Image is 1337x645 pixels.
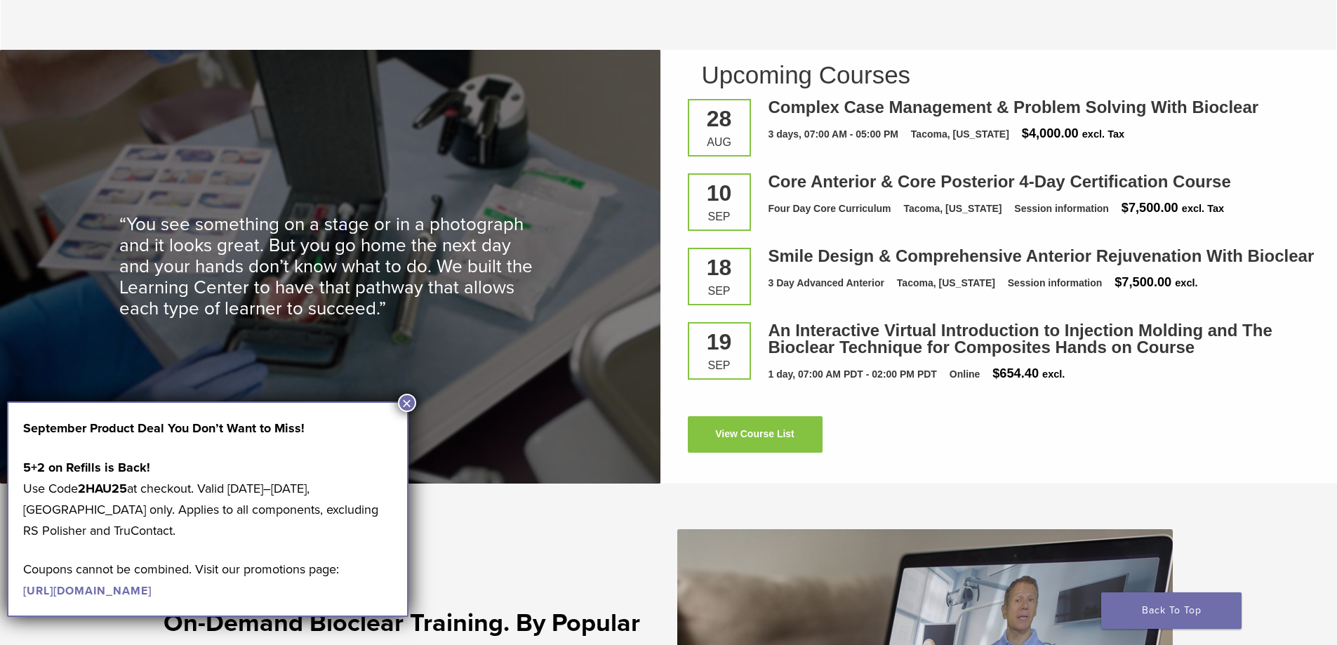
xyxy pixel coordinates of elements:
[1182,203,1224,214] span: excl. Tax
[23,559,392,601] p: Coupons cannot be combined. Visit our promotions page:
[78,481,127,496] strong: 2HAU25
[700,360,739,371] div: Sep
[897,276,995,291] div: Tacoma, [US_STATE]
[769,367,937,382] div: 1 day, 07:00 AM PDT - 02:00 PM PDT
[398,394,416,412] button: Close
[911,127,1009,142] div: Tacoma, [US_STATE]
[769,98,1259,117] a: Complex Case Management & Problem Solving With Bioclear
[769,127,898,142] div: 3 days, 07:00 AM - 05:00 PM
[769,276,884,291] div: 3 Day Advanced Anterior
[700,137,739,148] div: Aug
[700,331,739,353] div: 19
[1008,276,1103,291] div: Session information
[1115,275,1171,289] span: $7,500.00
[688,416,823,453] a: View Course List
[1042,368,1065,380] span: excl.
[769,246,1315,265] a: Smile Design & Comprehensive Anterior Rejuvenation With Bioclear
[23,584,152,598] a: [URL][DOMAIN_NAME]
[950,367,980,382] div: Online
[700,256,739,279] div: 18
[1022,126,1079,140] span: $4,000.00
[23,420,305,436] strong: September Product Deal You Don’t Want to Miss!
[23,460,150,475] strong: 5+2 on Refills is Back!
[769,172,1231,191] a: Core Anterior & Core Posterior 4-Day Certification Course
[992,366,1039,380] span: $654.40
[769,201,891,216] div: Four Day Core Curriculum
[1122,201,1178,215] span: $7,500.00
[23,457,392,541] p: Use Code at checkout. Valid [DATE]–[DATE], [GEOGRAPHIC_DATA] only. Applies to all components, exc...
[700,107,739,130] div: 28
[1014,201,1109,216] div: Session information
[700,211,739,222] div: Sep
[119,214,540,319] p: “You see something on a stage or in a photograph and it looks great. But you go home the next day...
[903,201,1002,216] div: Tacoma, [US_STATE]
[702,62,1313,87] h2: Upcoming Courses
[1101,592,1242,629] a: Back To Top
[700,286,739,297] div: Sep
[769,321,1272,357] a: An Interactive Virtual Introduction to Injection Molding and The Bioclear Technique for Composite...
[1082,128,1124,140] span: excl. Tax
[700,182,739,204] div: 10
[1175,277,1197,288] span: excl.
